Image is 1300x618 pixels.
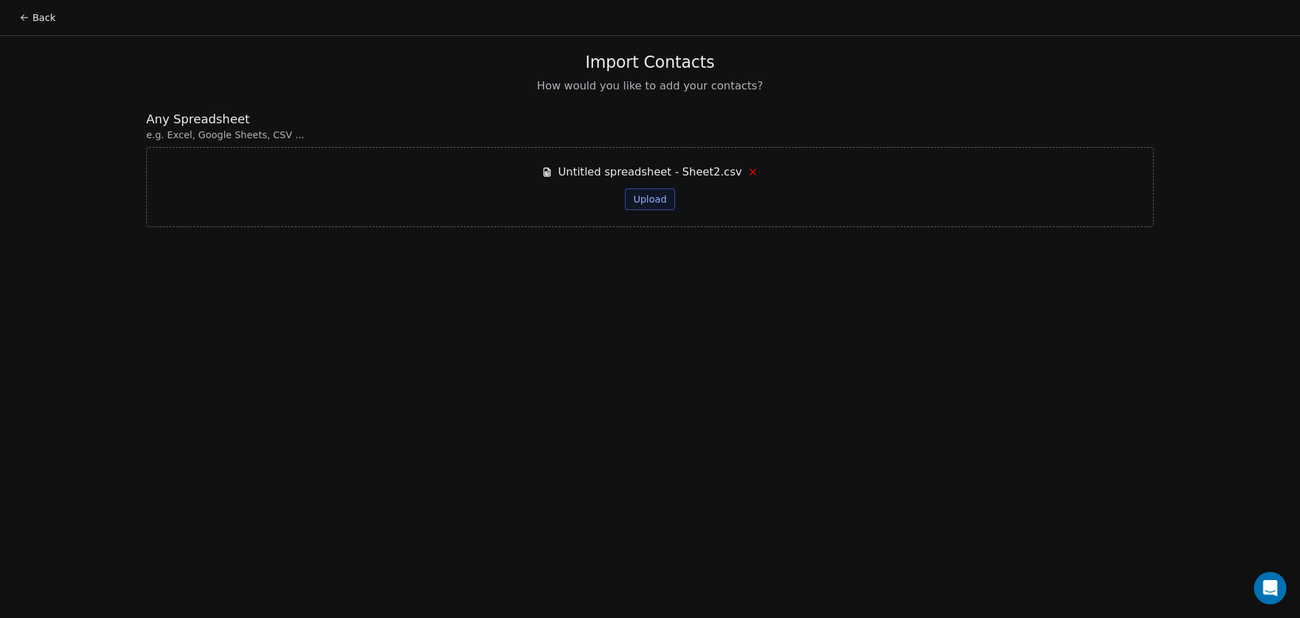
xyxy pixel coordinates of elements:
[558,164,741,180] span: Untitled spreadsheet - Sheet2.csv
[1254,572,1286,604] div: Open Intercom Messenger
[537,78,763,94] span: How would you like to add your contacts?
[11,5,64,30] button: Back
[586,52,715,73] span: Import Contacts
[146,128,1154,142] span: e.g. Excel, Google Sheets, CSV ...
[625,188,674,210] button: Upload
[146,110,1154,128] span: Any Spreadsheet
